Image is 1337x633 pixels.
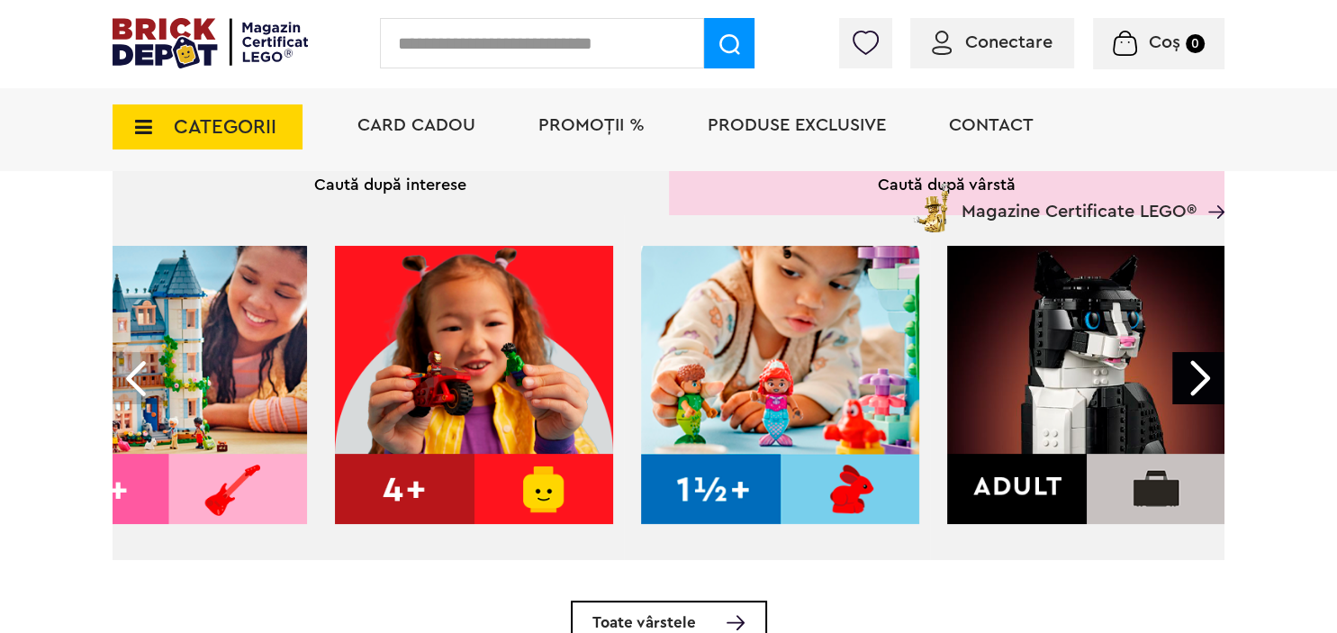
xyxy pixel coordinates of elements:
img: 1.5+ [641,246,919,524]
span: Coș [1149,33,1180,51]
a: Produse exclusive [708,116,886,134]
a: Magazine Certificate LEGO® [1197,179,1224,197]
span: CATEGORII [174,117,276,137]
span: Magazine Certificate LEGO® [962,179,1197,221]
small: 0 [1186,34,1205,53]
a: Conectare [932,33,1052,51]
a: Card Cadou [357,116,475,134]
img: 13+ [30,246,308,524]
span: Conectare [965,33,1052,51]
span: Toate vârstele [592,615,696,630]
a: PROMOȚII % [538,116,645,134]
img: Adult [947,246,1225,524]
img: Toate vârstele [727,615,745,630]
img: 4+ [335,246,613,524]
a: Contact [949,116,1034,134]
